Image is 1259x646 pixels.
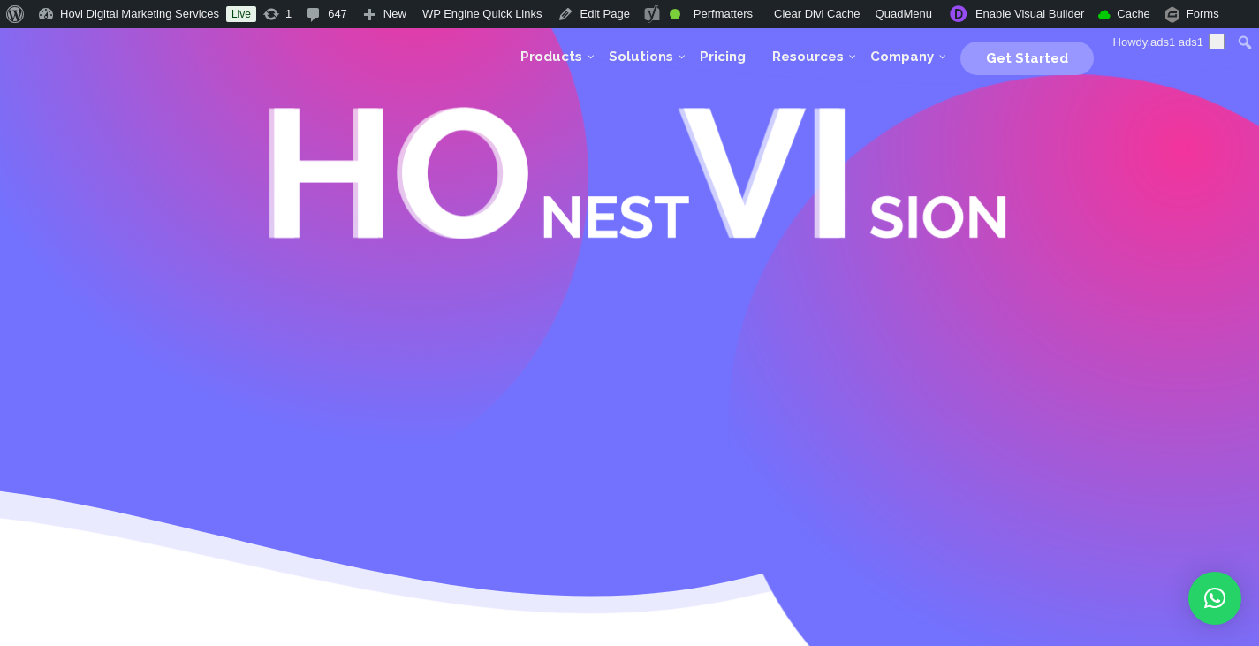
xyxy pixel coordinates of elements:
a: Howdy, [1107,28,1232,57]
div: Good [670,9,680,19]
a: Live [226,6,256,22]
a: Get Started [960,43,1094,70]
a: Company [857,30,947,83]
a: Pricing [686,30,759,83]
span: Solutions [609,49,673,65]
span: Get Started [986,50,1068,66]
a: Solutions [595,30,686,83]
span: ads1 ads1 [1150,35,1203,49]
span: Products [520,49,582,65]
a: Products [507,30,595,83]
span: Resources [772,49,844,65]
span: Company [870,49,934,65]
span: Pricing [700,49,746,65]
a: Resources [759,30,857,83]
